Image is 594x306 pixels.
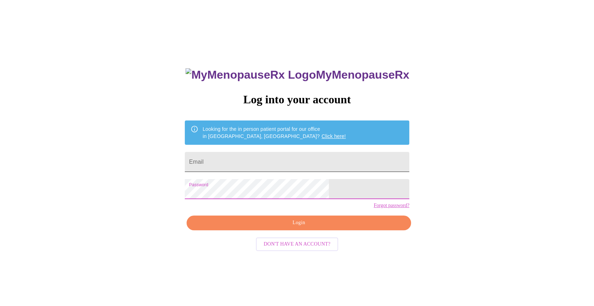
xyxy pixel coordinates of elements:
[185,68,316,82] img: MyMenopauseRx Logo
[256,237,338,251] button: Don't have an account?
[195,218,403,227] span: Login
[264,240,331,249] span: Don't have an account?
[185,68,409,82] h3: MyMenopauseRx
[185,93,409,106] h3: Log into your account
[322,133,346,139] a: Click here!
[373,203,409,208] a: Forgot password?
[187,216,411,230] button: Login
[203,123,346,143] div: Looking for the in person patient portal for our office in [GEOGRAPHIC_DATA], [GEOGRAPHIC_DATA]?
[254,241,340,247] a: Don't have an account?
